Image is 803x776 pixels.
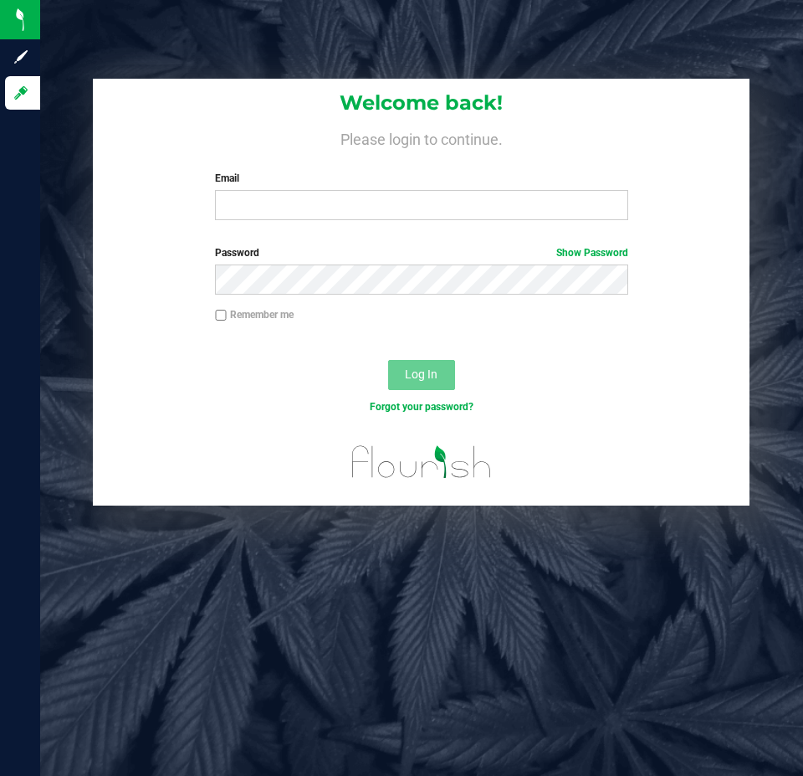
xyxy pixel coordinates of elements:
[215,310,227,321] input: Remember me
[405,367,437,381] span: Log In
[370,401,473,413] a: Forgot your password?
[93,92,749,114] h1: Welcome back!
[215,307,294,322] label: Remember me
[556,247,628,259] a: Show Password
[215,171,627,186] label: Email
[93,127,749,147] h4: Please login to continue.
[215,247,259,259] span: Password
[340,432,504,492] img: flourish_logo.svg
[13,85,29,101] inline-svg: Log in
[388,360,455,390] button: Log In
[13,49,29,65] inline-svg: Sign up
